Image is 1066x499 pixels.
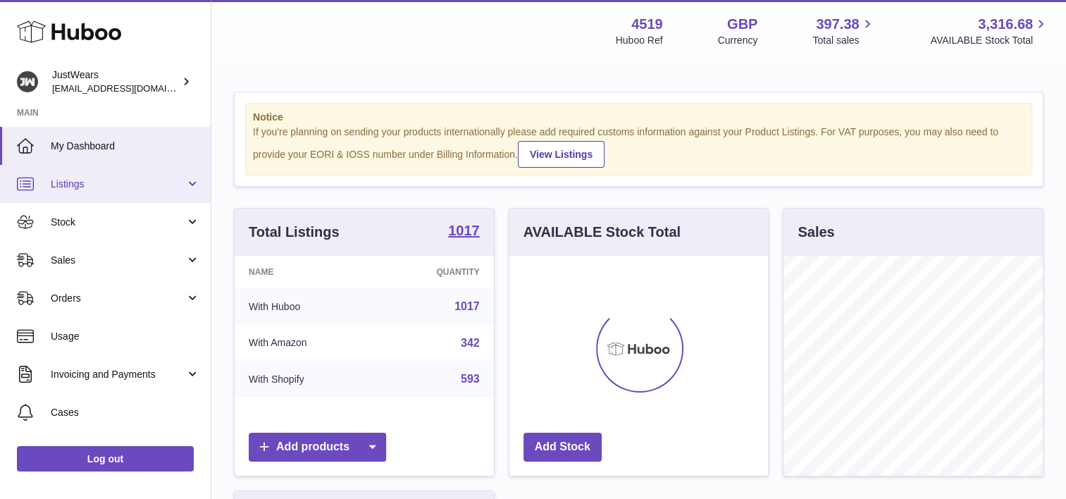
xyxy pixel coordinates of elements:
span: Listings [51,178,185,191]
span: Stock [51,216,185,229]
div: Currency [718,34,758,47]
h3: Total Listings [249,223,340,242]
strong: 1017 [448,223,480,238]
span: [EMAIL_ADDRESS][DOMAIN_NAME] [52,82,207,94]
a: 593 [461,373,480,385]
a: Add products [249,433,386,462]
h3: Sales [798,223,834,242]
span: Sales [51,254,185,267]
td: With Huboo [235,288,376,325]
span: Invoicing and Payments [51,368,185,381]
span: Cases [51,406,200,419]
span: 3,316.68 [978,15,1033,34]
a: 3,316.68 AVAILABLE Stock Total [930,15,1049,47]
span: AVAILABLE Stock Total [930,34,1049,47]
strong: 4519 [631,15,663,34]
a: 1017 [454,300,480,312]
span: My Dashboard [51,140,200,153]
a: 342 [461,337,480,349]
th: Name [235,256,376,288]
div: JustWears [52,68,179,95]
div: Huboo Ref [616,34,663,47]
td: With Shopify [235,361,376,398]
td: With Amazon [235,325,376,362]
span: Total sales [812,34,875,47]
strong: Notice [253,111,1024,124]
a: Log out [17,446,194,472]
div: If you're planning on sending your products internationally please add required customs informati... [253,125,1024,168]
strong: GBP [727,15,757,34]
span: 397.38 [816,15,859,34]
span: Usage [51,330,200,343]
span: Orders [51,292,185,305]
a: 397.38 Total sales [812,15,875,47]
img: internalAdmin-4519@internal.huboo.com [17,71,38,92]
a: Add Stock [523,433,602,462]
th: Quantity [376,256,493,288]
a: View Listings [518,141,605,168]
a: 1017 [448,223,480,240]
h3: AVAILABLE Stock Total [523,223,681,242]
